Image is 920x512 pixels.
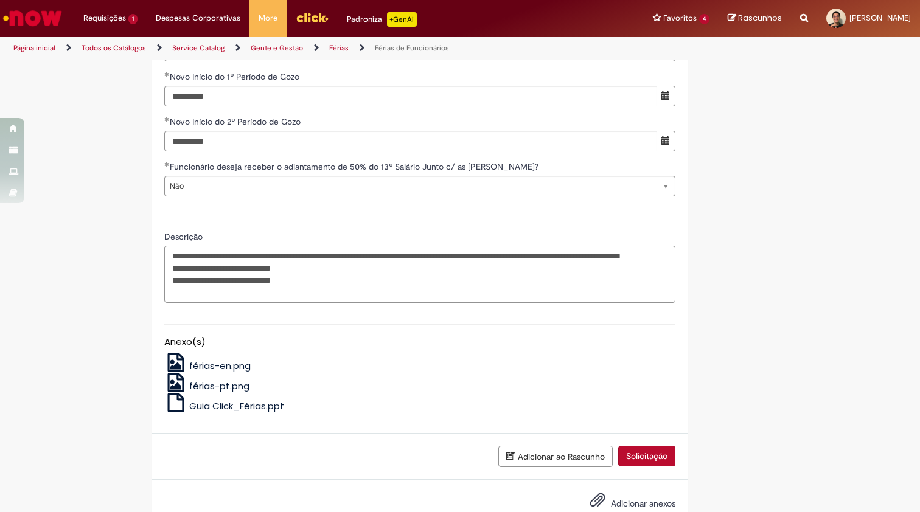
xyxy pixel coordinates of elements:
button: Mostrar calendário para Novo Início do 2º Período de Gozo [657,131,675,151]
span: Adicionar anexos [611,498,675,509]
span: férias-en.png [189,359,251,372]
span: Obrigatório Preenchido [164,72,170,77]
button: Mostrar calendário para Novo Início do 1º Período de Gozo [657,86,675,106]
span: Obrigatório Preenchido [164,162,170,167]
span: Novo Início do 1º Período de Gozo [170,71,302,82]
span: Guia Click_Férias.ppt [189,400,284,412]
span: Despesas Corporativas [156,12,240,24]
textarea: Descrição [164,246,675,303]
a: Página inicial [13,43,55,53]
span: [PERSON_NAME] [849,13,911,23]
img: ServiceNow [1,6,64,30]
span: férias-pt.png [189,379,249,392]
span: More [259,12,277,24]
span: 1 [128,14,138,24]
a: Todos os Catálogos [82,43,146,53]
span: Descrição [164,231,205,242]
a: férias-en.png [164,359,251,372]
span: Requisições [83,12,126,24]
span: Funcionário deseja receber o adiantamento de 50% do 13º Salário Junto c/ as [PERSON_NAME]? [170,161,541,172]
a: Service Catalog [172,43,225,53]
div: Padroniza [347,12,417,27]
a: Gente e Gestão [251,43,303,53]
button: Adicionar ao Rascunho [498,446,613,467]
a: Férias de Funcionários [375,43,449,53]
p: +GenAi [387,12,417,27]
a: férias-pt.png [164,379,250,392]
button: Solicitação [618,446,675,466]
span: Rascunhos [738,12,782,24]
span: Não [170,176,650,196]
span: Novo Início do 2º Período de Gozo [170,116,303,127]
span: Obrigatório Preenchido [164,117,170,122]
input: Monday foi selecionado [164,86,657,106]
input: Monday foi selecionado [164,131,657,151]
span: Favoritos [663,12,697,24]
a: Férias [329,43,349,53]
span: 4 [699,14,709,24]
a: Guia Click_Férias.ppt [164,400,285,412]
img: click_logo_yellow_360x200.png [296,9,329,27]
h5: Anexo(s) [164,337,675,347]
ul: Trilhas de página [9,37,604,60]
a: Rascunhos [728,13,782,24]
